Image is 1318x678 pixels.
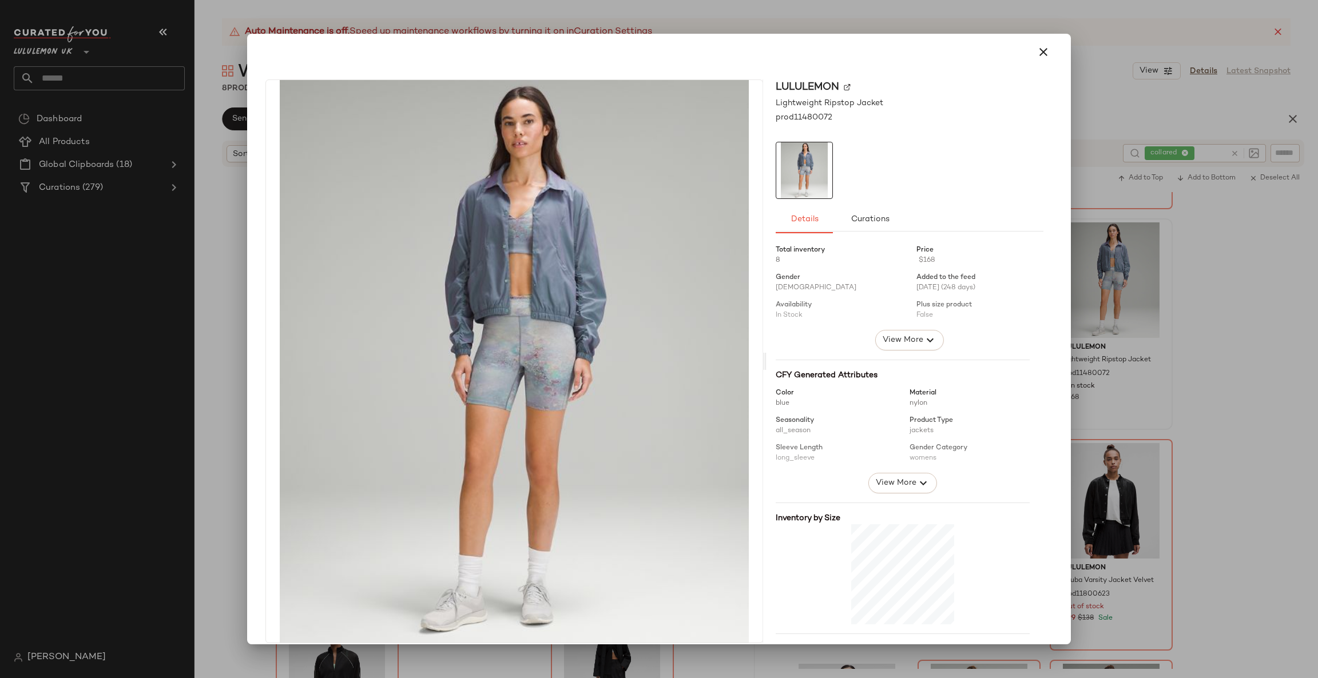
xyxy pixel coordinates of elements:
[776,97,883,109] span: Lightweight Ripstop Jacket
[844,84,851,91] img: svg%3e
[851,215,890,224] span: Curations
[868,473,937,493] button: View More
[776,512,1030,524] div: Inventory by Size
[875,476,916,490] span: View More
[776,111,832,123] span: prod11480072
[882,333,923,347] span: View More
[776,142,832,198] img: LW4CA6S_062386_1
[875,330,944,350] button: View More
[266,80,763,643] img: LW4CA6S_062386_1
[776,369,1030,381] div: CFY Generated Attributes
[790,215,818,224] span: Details
[776,79,839,95] span: lululemon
